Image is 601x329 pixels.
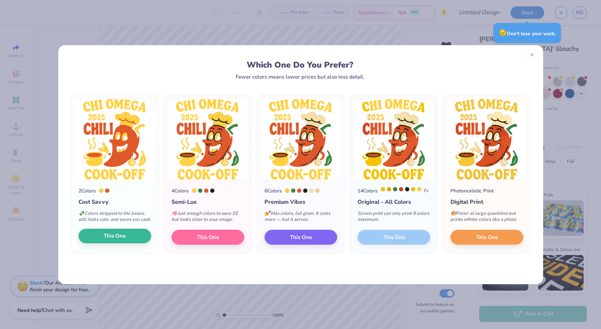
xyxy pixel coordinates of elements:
div: 2 Colors [78,187,96,195]
div: 7403 C [315,189,319,193]
div: 7741 C [291,189,295,193]
div: 7401 C [309,189,313,193]
span: 💸 [78,210,84,217]
button: This One [264,230,337,245]
div: 173 C [399,187,403,191]
span: 🧠 [171,210,177,217]
div: 122 C [417,187,421,191]
div: 4 Colors [171,187,189,195]
div: Don’t lose your work. [493,23,561,43]
div: Which One Do You Prefer? [77,60,523,70]
div: Digital Print [450,198,523,206]
span: This One [476,233,498,241]
span: 🎨 [450,210,456,217]
div: Colors stripped to the basics, still looks cute, and saves you cash. [78,206,151,230]
div: Fewer colors means lower prices but also less detail. [236,74,365,80]
div: 7741 C [198,189,202,193]
div: Original - All Colors [357,198,430,206]
img: 14 color option [353,99,434,180]
div: Just enough colors to save $$ but looks close to your image. [171,206,244,230]
div: Cost Savvy [78,198,151,206]
div: 7579 C [297,189,301,193]
span: 💅 [264,210,270,217]
div: 7579 C [204,189,208,193]
div: 7 + [381,187,429,195]
div: Pricier at large quantities but prints infinite colors like a photo [450,206,523,230]
div: 7408 C [411,187,415,191]
button: This One [171,230,244,245]
button: This One [78,229,151,244]
div: Semi-Lux [171,198,244,206]
div: 7741 C [393,187,397,191]
div: 122 C [285,189,289,193]
span: This One [104,232,126,240]
div: 122 C [192,189,196,193]
span: This One [290,233,312,241]
img: Photorealistic preview [446,99,527,180]
div: Max colors, full glam. It costs more — but it serves. [264,206,337,230]
div: 14 Colors [357,187,378,195]
img: 6 color option [260,99,341,180]
div: 122 C [99,189,103,193]
span: 😥 [498,28,507,38]
div: 7579 C [105,189,109,193]
button: This One [450,230,523,245]
img: 2 color option [74,99,155,180]
div: Neutral Black C [210,189,214,193]
div: Premium Vibes [264,198,337,206]
img: 4 color option [167,99,248,180]
div: Photorealistic Print [450,187,494,195]
div: 6 Colors [264,187,282,195]
div: Neutral Black C [303,189,307,193]
div: Neutral Black C [405,187,409,191]
div: Screen print can only print 8 colors maximum. [357,206,430,230]
span: This One [197,233,219,241]
div: 124 C [387,187,391,191]
div: 7406 C [381,187,385,191]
